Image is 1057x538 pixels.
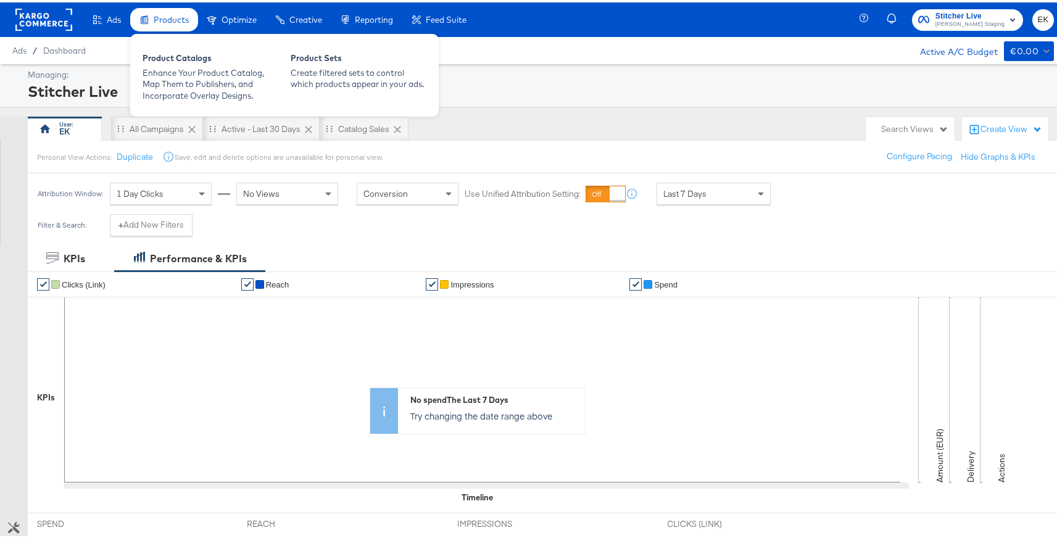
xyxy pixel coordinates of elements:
span: Products [154,12,189,22]
div: €0.00 [1010,41,1038,57]
span: IMPRESSIONS [457,516,550,528]
div: Search Views [881,121,948,133]
label: Use Unified Attribution Setting: [465,186,581,197]
strong: + [118,217,123,228]
button: Stitcher Live[PERSON_NAME] Staging [912,7,1023,28]
div: EK [59,123,70,135]
button: Configure Pacing [878,143,961,165]
span: EK [1037,10,1049,25]
div: Active - Last 30 Days [222,121,301,133]
a: ✔ [37,276,49,288]
div: Drag to reorder tab [326,123,333,130]
div: Active A/C Budget [907,39,998,57]
button: EK [1032,7,1054,28]
span: REACH [247,516,340,528]
span: SPEND [37,516,130,528]
button: Duplicate [117,149,153,160]
div: All Campaigns [130,121,184,133]
span: No Views [243,186,280,197]
div: Save, edit and delete options are unavailable for personal view. [175,150,383,160]
a: ✔ [426,276,438,288]
span: Spend [654,278,678,287]
button: €0.00 [1004,39,1054,59]
div: Catalog Sales [338,121,389,133]
span: Reach [266,278,289,287]
a: ✔ [629,276,642,288]
span: Clicks (Link) [62,278,106,287]
p: Try changing the date range above [410,407,579,420]
div: Filter & Search: [37,218,87,227]
div: Attribution Window: [37,187,104,196]
div: Managing: [28,67,1051,78]
span: Creative [289,12,322,22]
span: Ads [107,12,121,22]
button: +Add New Filters [110,212,193,234]
span: Impressions [450,278,494,287]
span: / [27,43,43,53]
div: Performance & KPIs [150,249,247,263]
span: Last 7 Days [663,186,707,197]
div: Drag to reorder tab [117,123,124,130]
a: Dashboard [43,43,86,53]
span: Ads [12,43,27,53]
a: ✔ [241,276,254,288]
span: Feed Suite [426,12,466,22]
div: Personal View Actions: [37,150,112,160]
span: [PERSON_NAME] Staging [935,17,1005,27]
button: Hide Graphs & KPIs [961,149,1035,160]
span: CLICKS (LINK) [668,516,760,528]
span: 1 Day Clicks [117,186,164,197]
span: Reporting [355,12,393,22]
div: No spend The Last 7 Days [410,392,579,403]
span: Stitcher Live [935,7,1005,20]
span: Optimize [222,12,257,22]
div: Drag to reorder tab [209,123,216,130]
div: Create View [980,121,1042,133]
span: Conversion [363,186,408,197]
div: Stitcher Live [28,78,1051,99]
div: KPIs [64,249,85,263]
